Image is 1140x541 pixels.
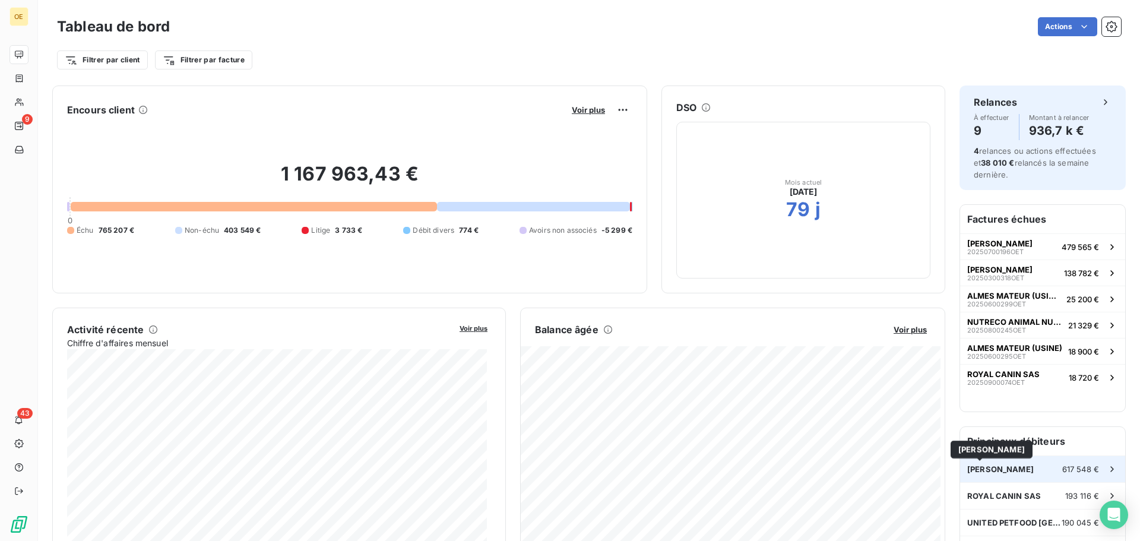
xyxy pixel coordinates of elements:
span: 25 200 € [1066,295,1099,304]
span: [PERSON_NAME] [967,464,1034,474]
span: Non-échu [185,225,219,236]
h6: Factures échues [960,205,1125,233]
button: [PERSON_NAME]20250700196OET479 565 € [960,233,1125,260]
button: Actions [1038,17,1097,36]
span: 21 329 € [1068,321,1099,330]
span: 20250600295OET [967,353,1026,360]
button: Filtrer par client [57,50,148,69]
span: 479 565 € [1062,242,1099,252]
span: Litige [311,225,330,236]
button: ALMES MATEUR (USINE)20250600295OET18 900 € [960,338,1125,364]
span: UNITED PETFOOD [GEOGRAPHIC_DATA] SRL [967,518,1062,527]
span: 20250800245OET [967,327,1026,334]
span: Voir plus [460,324,487,333]
span: Voir plus [894,325,927,334]
h2: 79 [786,198,810,222]
h6: Activité récente [67,322,144,337]
h6: Encours client [67,103,135,117]
span: 774 € [459,225,479,236]
span: -5 299 € [601,225,632,236]
span: [PERSON_NAME] [967,265,1033,274]
button: ALMES MATEUR (USINE)20250600299OET25 200 € [960,286,1125,312]
span: ROYAL CANIN SAS [967,491,1041,501]
h6: DSO [676,100,696,115]
span: Chiffre d'affaires mensuel [67,337,451,349]
span: 38 010 € [981,158,1014,167]
span: 3 733 € [335,225,362,236]
span: 138 782 € [1064,268,1099,278]
span: [PERSON_NAME] [967,239,1033,248]
span: 403 549 € [224,225,261,236]
h2: 1 167 963,43 € [67,162,632,198]
span: Montant à relancer [1029,114,1090,121]
div: OE [9,7,28,26]
span: Mois actuel [785,179,822,186]
span: 20250700196OET [967,248,1024,255]
button: NUTRECO ANIMAL NUTRITION IBERI20250800245OET21 329 € [960,312,1125,338]
span: 193 116 € [1065,491,1099,501]
h3: Tableau de bord [57,16,170,37]
button: Voir plus [568,105,609,115]
span: [DATE] [790,186,818,198]
div: Open Intercom Messenger [1100,501,1128,529]
span: Voir plus [572,105,605,115]
span: Avoirs non associés [529,225,597,236]
h2: j [815,198,821,222]
span: ALMES MATEUR (USINE) [967,291,1062,300]
span: relances ou actions effectuées et relancés la semaine dernière. [974,146,1096,179]
span: 190 045 € [1062,518,1099,527]
h6: Balance âgée [535,322,598,337]
button: Voir plus [890,324,930,335]
span: 765 207 € [99,225,134,236]
span: 20250900074OET [967,379,1025,386]
h6: Relances [974,95,1017,109]
span: 617 548 € [1062,464,1099,474]
span: 18 900 € [1068,347,1099,356]
button: [PERSON_NAME]20250300318OET138 782 € [960,260,1125,286]
button: Voir plus [456,322,491,333]
span: ALMES MATEUR (USINE) [967,343,1062,353]
span: 43 [17,408,33,419]
button: ROYAL CANIN SAS20250900074OET18 720 € [960,364,1125,390]
span: À effectuer [974,114,1009,121]
img: Logo LeanPay [9,515,28,534]
span: ROYAL CANIN SAS [967,369,1040,379]
h4: 9 [974,121,1009,140]
h6: Principaux débiteurs [960,427,1125,455]
span: 20250300318OET [967,274,1024,281]
button: Filtrer par facture [155,50,252,69]
span: 9 [22,114,33,125]
span: 18 720 € [1069,373,1099,382]
span: NUTRECO ANIMAL NUTRITION IBERI [967,317,1063,327]
span: Débit divers [413,225,454,236]
span: 0 [68,216,72,225]
span: 4 [974,146,979,156]
span: Échu [77,225,94,236]
span: [PERSON_NAME] [958,445,1025,454]
span: 20250600299OET [967,300,1026,308]
h4: 936,7 k € [1029,121,1090,140]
